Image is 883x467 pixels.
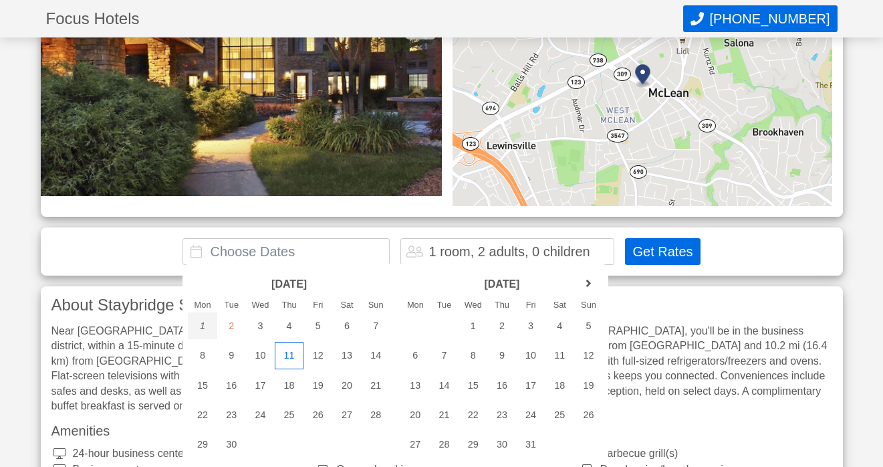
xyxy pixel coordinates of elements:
[246,312,275,339] div: 3
[709,11,830,27] span: [PHONE_NUMBER]
[303,372,332,399] div: 19
[246,301,275,310] div: Wed
[545,301,574,310] div: Sat
[188,342,217,369] div: 8
[574,372,603,399] div: 19
[517,301,545,310] div: Fri
[625,238,700,265] button: Get Rates
[459,401,487,428] div: 22
[430,372,459,399] div: 14
[487,401,516,428] div: 23
[545,372,574,399] div: 18
[517,312,545,339] div: 3
[574,401,603,428] div: 26
[275,401,303,428] div: 25
[487,312,516,339] div: 2
[401,401,430,428] div: 20
[574,342,603,369] div: 12
[545,342,574,369] div: 11
[362,342,390,369] div: 14
[401,372,430,399] div: 13
[362,372,390,399] div: 21
[46,11,684,27] h1: Focus Hotels
[545,401,574,428] div: 25
[303,312,332,339] div: 5
[459,312,487,339] div: 1
[401,431,430,458] div: 27
[487,372,516,399] div: 16
[574,312,603,339] div: 5
[428,245,590,258] div: 1 room, 2 adults, 0 children
[487,301,516,310] div: Thu
[182,238,390,265] input: Choose Dates
[459,342,487,369] div: 8
[217,312,246,339] div: 2
[362,312,390,339] div: 7
[188,372,217,399] div: 15
[246,342,275,369] div: 10
[217,401,246,428] div: 23
[430,342,459,369] div: 7
[430,301,459,310] div: Tue
[188,301,217,310] div: Mon
[275,312,303,339] div: 4
[217,372,246,399] div: 16
[217,301,246,310] div: Tue
[188,431,217,458] div: 29
[275,301,303,310] div: Thu
[517,401,545,428] div: 24
[430,274,574,295] header: [DATE]
[217,274,362,295] header: [DATE]
[401,301,430,310] div: Mon
[517,431,545,458] div: 31
[578,274,598,294] a: next month
[362,301,390,310] div: Sun
[362,401,390,428] div: 28
[51,424,832,438] h3: Amenities
[51,324,832,413] div: Near [GEOGRAPHIC_DATA] When you stay at [GEOGRAPHIC_DATA] Tysons - [PERSON_NAME] by IHG in [GEOGR...
[459,431,487,458] div: 29
[275,372,303,399] div: 18
[332,342,361,369] div: 13
[579,448,832,459] div: Barbecue grill(s)
[246,401,275,428] div: 24
[430,401,459,428] div: 21
[246,372,275,399] div: 17
[303,301,332,310] div: Fri
[188,312,217,339] div: 1
[517,372,545,399] div: 17
[459,301,487,310] div: Wed
[430,431,459,458] div: 28
[487,431,516,458] div: 30
[303,342,332,369] div: 12
[545,312,574,339] div: 4
[574,301,603,310] div: Sun
[217,431,246,458] div: 30
[487,342,516,369] div: 9
[332,372,361,399] div: 20
[332,301,361,310] div: Sat
[683,5,837,32] button: Call
[459,372,487,399] div: 15
[188,401,217,428] div: 22
[51,448,305,459] div: 24-hour business center
[275,342,303,369] div: 11
[332,401,361,428] div: 27
[303,401,332,428] div: 26
[332,312,361,339] div: 6
[517,342,545,369] div: 10
[401,342,430,369] div: 6
[217,342,246,369] div: 9
[51,297,832,313] h3: About Staybridge Suites [PERSON_NAME] - [PERSON_NAME] by IHG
